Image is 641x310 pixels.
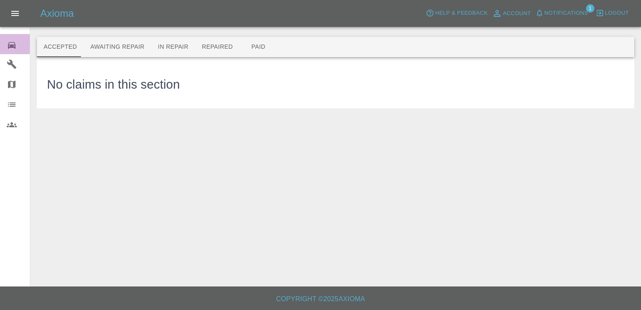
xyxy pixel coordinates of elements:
button: Paid [240,37,277,57]
span: Notifications [545,8,588,18]
button: Awaiting Repair [83,37,151,57]
button: Accepted [37,37,83,57]
button: Repaired [195,37,240,57]
h6: Copyright © 2025 Axioma [7,293,634,305]
a: Account [490,7,533,20]
button: Logout [594,7,631,20]
button: Open drawer [5,3,25,24]
button: Notifications [533,7,590,20]
span: 1 [586,4,594,13]
h3: No claims in this section [47,76,180,94]
button: In Repair [151,37,195,57]
span: Help & Feedback [435,8,487,18]
span: Account [503,9,531,18]
span: Logout [605,8,629,18]
button: Help & Feedback [424,7,490,20]
h5: Axioma [40,7,74,20]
